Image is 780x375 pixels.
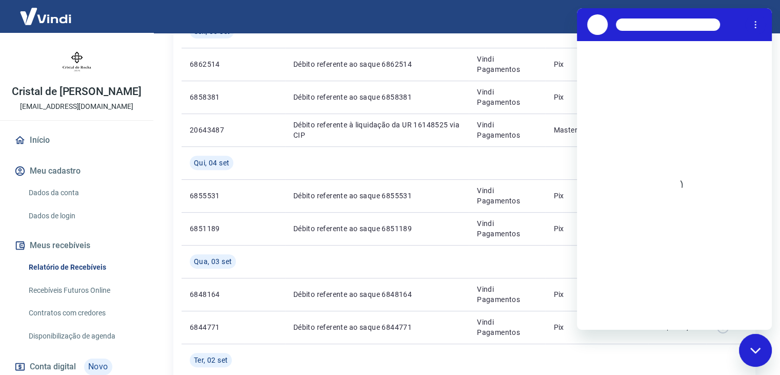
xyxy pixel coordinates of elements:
span: Novo [84,359,112,375]
a: Recebíveis Futuros Online [25,280,141,301]
p: Débito referente ao saque 6858381 [293,92,461,102]
p: Vindi Pagamentos [477,54,537,74]
p: Pix [553,59,593,69]
p: 6851189 [190,223,236,234]
p: 6862514 [190,59,236,69]
a: Dados da conta [25,182,141,203]
p: Débito referente ao saque 6848164 [293,289,461,299]
p: Vindi Pagamentos [477,218,537,239]
p: [EMAIL_ADDRESS][DOMAIN_NAME] [20,101,133,112]
a: Disponibilização de agenda [25,326,141,347]
p: 6855531 [190,191,236,201]
p: Pix [553,289,593,299]
p: 6858381 [190,92,236,102]
p: Vindi Pagamentos [477,317,537,338]
p: Débito referente ao saque 6844771 [293,322,461,332]
p: Pix [553,191,593,201]
p: Débito referente ao saque 6855531 [293,191,461,201]
button: Sair [731,7,768,26]
p: Mastercard [553,125,593,135]
a: Início [12,129,141,152]
a: Dados de login [25,205,141,227]
p: Vindi Pagamentos [477,185,537,206]
img: 9874327d-925f-4fc9-8f03-63dca71c5614.jpeg [56,41,97,82]
p: Pix [553,322,593,332]
p: Vindi Pagamentos [477,284,537,305]
img: Vindi [12,1,79,32]
p: Débito referente à liquidação da UR 16148525 via CIP [293,120,461,140]
p: Pix [553,92,593,102]
p: Vindi Pagamentos [477,120,537,140]
button: Meu cadastro [12,160,141,182]
span: Conta digital [30,360,76,374]
p: Débito referente ao saque 6862514 [293,59,461,69]
span: Qui, 04 set [194,158,229,168]
p: 6844771 [190,322,236,332]
p: Vindi Pagamentos [477,87,537,107]
span: Ter, 02 set [194,355,228,365]
p: Cristal de [PERSON_NAME] [12,86,142,97]
iframe: Botão para abrir a janela de mensagens [739,334,772,367]
button: Meus recebíveis [12,234,141,257]
span: Qua, 03 set [194,256,232,267]
p: Débito referente ao saque 6851189 [293,223,461,234]
a: Contratos com credores [25,303,141,324]
p: 6848164 [190,289,236,299]
p: 20643487 [190,125,236,135]
p: Pix [553,223,593,234]
a: Relatório de Recebíveis [25,257,141,278]
iframe: Janela de mensagens [577,8,772,330]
